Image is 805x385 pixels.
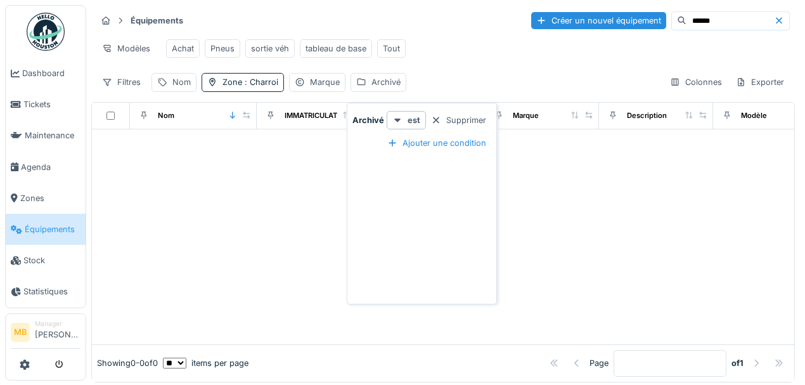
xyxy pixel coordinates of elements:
div: Exporter [730,73,790,91]
span: Tickets [23,98,80,110]
div: Description [627,110,667,121]
div: Filtres [96,73,146,91]
li: [PERSON_NAME] [35,319,80,346]
div: Marque [310,76,340,88]
div: Nom [172,76,191,88]
div: Pneus [210,42,235,55]
div: IMMATRICULATION [285,110,351,121]
div: Tout [383,42,400,55]
span: Statistiques [23,285,80,297]
span: Agenda [21,161,80,173]
img: Badge_color-CXgf-gQk.svg [27,13,65,51]
strong: Archivé [352,114,384,126]
div: Manager [35,319,80,329]
div: Modèles [96,39,156,58]
div: tableau de base [306,42,366,55]
span: Stock [23,254,80,266]
div: Zone [222,76,278,88]
div: Nom [158,110,174,121]
strong: Équipements [126,15,188,27]
div: Page [589,357,609,369]
div: Archivé [371,76,401,88]
span: Maintenance [25,129,80,141]
span: Zones [20,192,80,204]
span: Dashboard [22,67,80,79]
div: Supprimer [426,112,491,129]
div: Marque [513,110,539,121]
div: Achat [172,42,194,55]
div: Créer un nouvel équipement [531,12,666,29]
span: : Charroi [242,77,278,87]
div: sortie véh [251,42,289,55]
li: MB [11,323,30,342]
span: Équipements [25,223,80,235]
div: items per page [163,357,248,369]
div: Showing 0 - 0 of 0 [97,357,158,369]
div: Ajouter une condition [382,134,491,152]
div: Modèle [741,110,767,121]
strong: est [408,114,420,126]
strong: of 1 [731,357,744,369]
div: Colonnes [664,73,728,91]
